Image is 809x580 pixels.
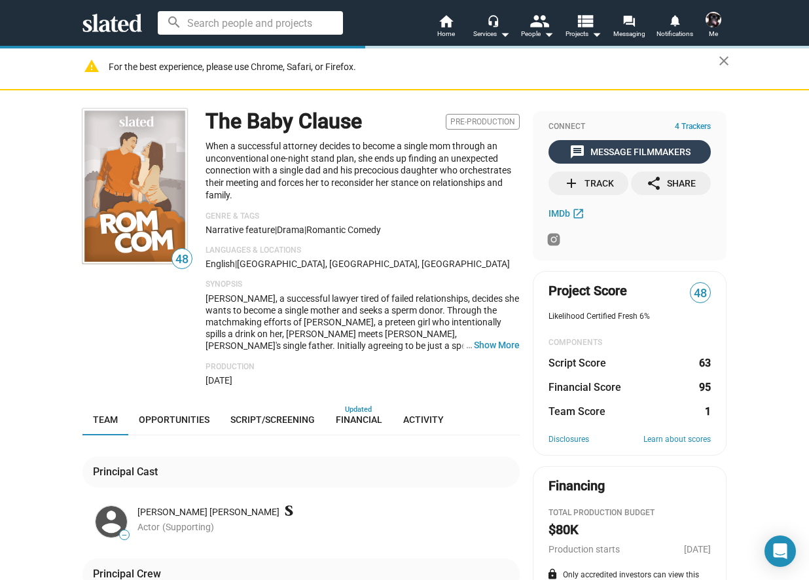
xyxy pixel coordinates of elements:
span: | [275,225,277,235]
button: Services [469,13,514,42]
mat-icon: notifications [668,14,681,26]
a: Team [82,404,128,435]
a: Activity [393,404,454,435]
mat-icon: share [646,175,662,191]
button: Projects [560,13,606,42]
span: (Supporting) [162,522,214,532]
p: Production [206,362,520,372]
button: Share [631,172,711,195]
mat-icon: arrow_drop_down [497,26,512,42]
mat-icon: home [438,13,454,29]
span: Actor [137,522,160,532]
mat-icon: people [530,11,548,30]
mat-icon: arrow_drop_down [541,26,556,42]
a: Opportunities [128,404,220,435]
span: 48 [172,251,192,268]
div: For the best experience, please use Chrome, Safari, or Firefox. [109,58,719,76]
a: Learn about scores [643,435,711,445]
span: 48 [691,285,710,302]
p: When a successful attorney decides to become a single mom through an unconventional one-night sta... [206,140,520,201]
img: Sharon Bruneau [706,12,721,27]
a: Script/Screening [220,404,325,435]
img: The Baby Clause [82,109,187,264]
div: Connect [548,122,711,132]
span: [GEOGRAPHIC_DATA], [GEOGRAPHIC_DATA], [GEOGRAPHIC_DATA] [237,259,510,269]
a: Home [423,13,469,42]
mat-icon: open_in_new [572,207,584,219]
input: Search people and projects [158,11,343,35]
div: Open Intercom Messenger [764,535,796,567]
dt: Team Score [548,405,605,418]
span: Notifications [656,26,693,42]
span: [DATE] [206,375,232,386]
span: Project Score [548,282,627,300]
div: COMPONENTS [548,338,711,348]
span: Me [709,26,718,42]
span: | [304,225,306,235]
button: Sharon BruneauMe [698,9,729,43]
mat-icon: headset_mic [487,14,499,26]
dd: 1 [698,405,711,418]
p: Languages & Locations [206,245,520,256]
div: Financing [548,477,605,495]
h2: $80K [548,521,579,539]
a: Financial [325,404,393,435]
p: Genre & Tags [206,211,520,222]
div: Likelihood Certified Fresh 6% [548,312,711,322]
span: [DATE] [684,544,711,554]
span: Pre-Production [446,114,520,130]
mat-icon: arrow_drop_down [588,26,604,42]
span: [PERSON_NAME], a successful lawyer tired of failed relationships, decides she wants to become a s... [206,293,519,492]
div: Services [473,26,510,42]
mat-icon: message [569,144,585,160]
dd: 63 [698,356,711,370]
a: Messaging [606,13,652,42]
mat-icon: forum [622,14,635,27]
span: Production starts [548,544,620,554]
button: People [514,13,560,42]
span: Narrative feature [206,225,275,235]
span: IMDb [548,208,570,219]
span: English [206,259,235,269]
p: Synopsis [206,280,520,290]
div: People [521,26,554,42]
button: Track [548,172,628,195]
span: Romantic Comedy [306,225,381,235]
div: Message Filmmakers [569,140,691,164]
span: Team [93,414,118,425]
div: Total Production budget [548,508,711,518]
mat-icon: warning [84,58,99,74]
button: …Show More [474,339,520,351]
mat-icon: close [716,53,732,69]
div: [PERSON_NAME] [PERSON_NAME] [137,506,517,518]
span: Projects [566,26,602,42]
span: … [460,339,474,351]
span: 4 Trackers [675,122,711,132]
span: Drama [277,225,304,235]
span: Financial [336,414,382,425]
h1: The Baby Clause [206,107,362,136]
dd: 95 [698,380,711,394]
a: IMDb [548,206,588,221]
dt: Financial Score [548,380,621,394]
div: Principal Cast [93,465,163,479]
dt: Script Score [548,356,606,370]
mat-icon: view_list [575,11,594,30]
span: Opportunities [139,414,209,425]
span: Messaging [613,26,645,42]
button: Message Filmmakers [548,140,711,164]
img: Kennedy Remery-Pearson [96,506,127,537]
mat-icon: lock [547,568,558,580]
mat-icon: add [564,175,579,191]
span: Home [437,26,455,42]
div: Track [564,172,614,195]
span: — [120,532,129,539]
span: Activity [403,414,444,425]
a: Disclosures [548,435,589,445]
div: Share [646,172,696,195]
span: Script/Screening [230,414,315,425]
a: Notifications [652,13,698,42]
span: | [235,259,237,269]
